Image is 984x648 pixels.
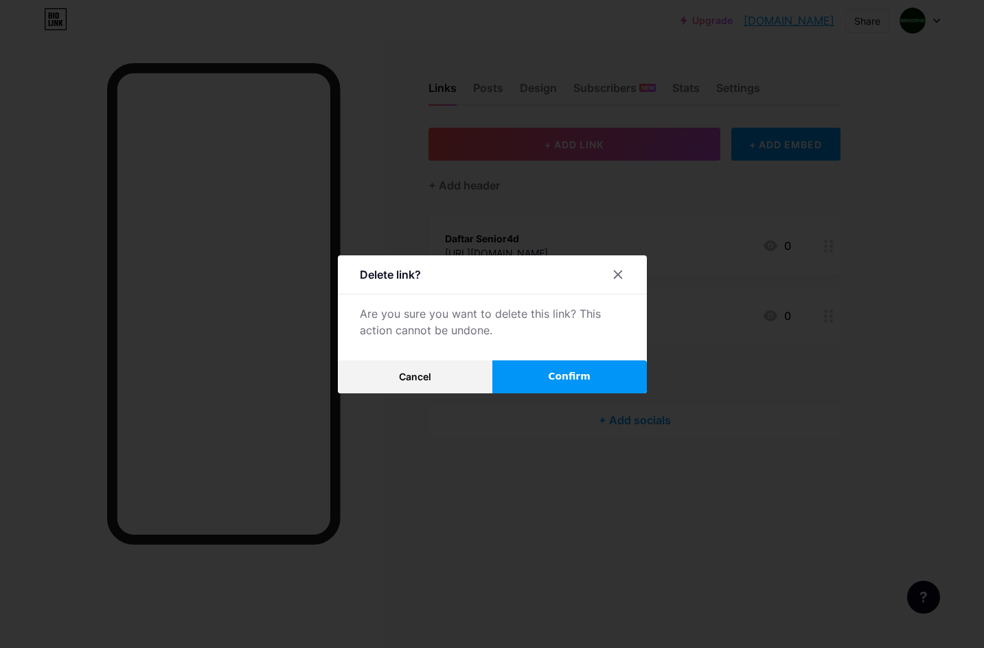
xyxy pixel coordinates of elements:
[548,369,591,384] span: Confirm
[360,305,625,338] div: Are you sure you want to delete this link? This action cannot be undone.
[360,266,421,283] div: Delete link?
[492,360,647,393] button: Confirm
[399,371,431,382] span: Cancel
[338,360,492,393] button: Cancel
